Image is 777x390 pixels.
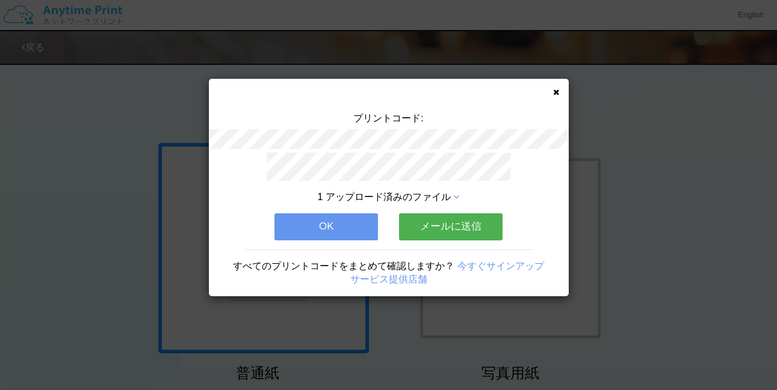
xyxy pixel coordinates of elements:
[233,261,454,271] span: すべてのプリントコードをまとめて確認しますか？
[353,113,423,123] span: プリントコード:
[457,261,544,271] a: 今すぐサインアップ
[318,192,451,202] span: 1 アップロード済みのファイル
[350,274,427,284] a: サービス提供店舗
[399,213,503,240] button: メールに送信
[274,213,378,240] button: OK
